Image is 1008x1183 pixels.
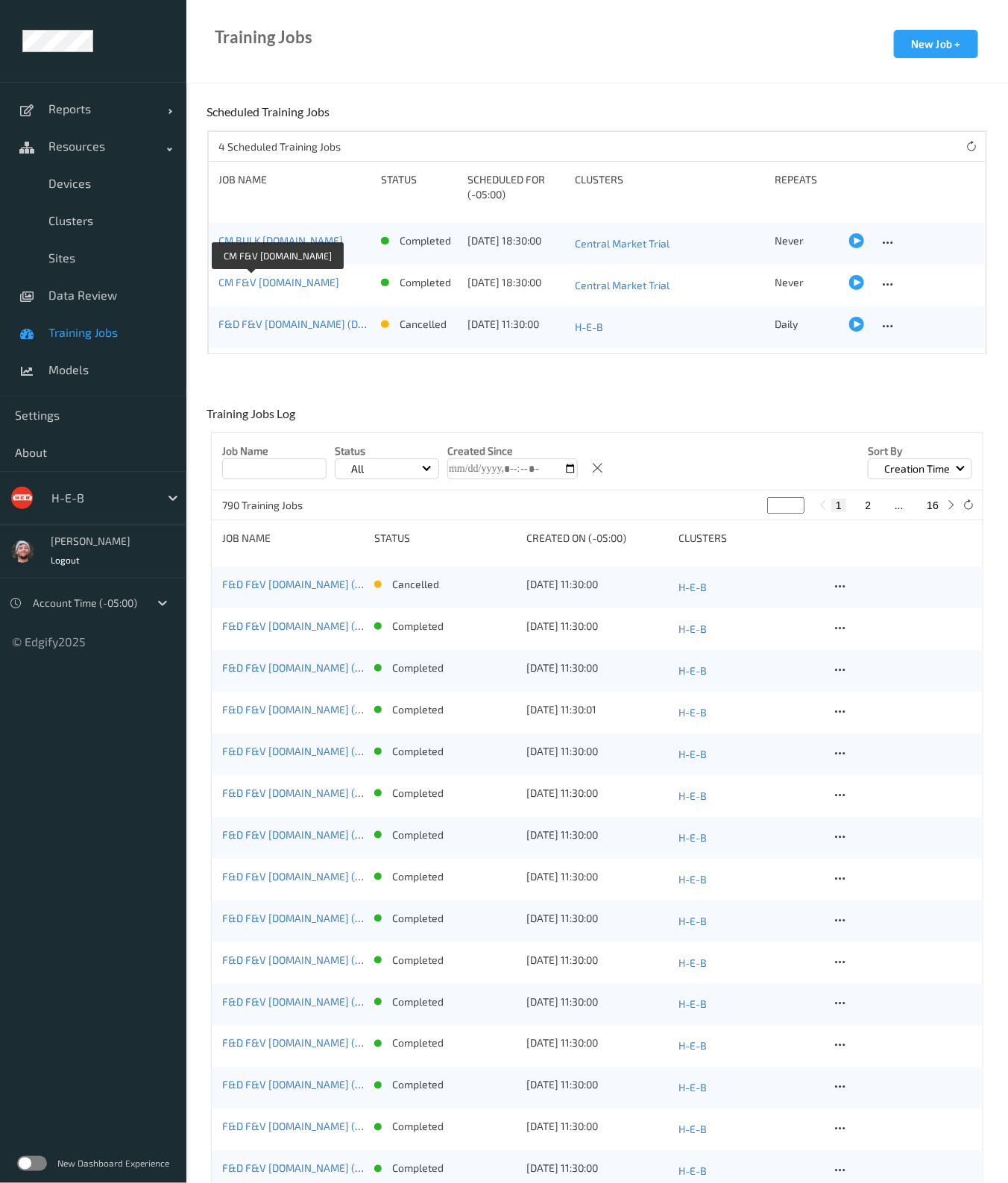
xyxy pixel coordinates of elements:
[526,869,668,884] div: [DATE] 11:30:00
[392,1161,444,1176] p: completed
[219,139,341,154] p: 4 Scheduled Training Jobs
[678,744,820,765] a: H-E-B
[678,1120,820,1141] a: H-E-B
[678,1078,820,1099] a: H-E-B
[219,318,378,330] a: F&D F&V [DOMAIN_NAME] (Daily)
[447,444,578,458] p: Created Since
[575,275,765,296] a: Central Market Trial
[467,172,564,202] div: Scheduled for (-05:00)
[775,318,798,330] span: Daily
[678,869,820,890] a: H-E-B
[222,531,364,546] div: Job Name
[678,531,820,546] div: clusters
[526,1036,668,1051] div: [DATE] 11:30:00
[222,745,442,757] a: F&D F&V [DOMAIN_NAME] (Daily) [DATE] 16:30
[400,233,451,248] p: completed
[222,1162,442,1175] a: F&D F&V [DOMAIN_NAME] (Daily) [DATE] 16:30
[400,317,447,332] p: cancelled
[526,786,668,801] div: [DATE] 11:30:00
[400,275,451,290] p: completed
[219,234,344,247] a: CM BULK [DOMAIN_NAME]
[678,827,820,848] a: H-E-B
[890,499,908,512] button: ...
[526,911,668,926] div: [DATE] 11:30:00
[392,1078,444,1093] p: completed
[392,911,444,926] p: completed
[392,869,444,884] p: completed
[678,702,820,723] a: H-E-B
[879,461,955,476] p: Creation Time
[222,1079,442,1091] a: F&D F&V [DOMAIN_NAME] (Daily) [DATE] 16:30
[575,317,765,338] a: H-E-B
[335,444,439,458] p: Status
[526,1161,668,1176] div: [DATE] 11:30:00
[678,1036,820,1057] a: H-E-B
[526,1120,668,1135] div: [DATE] 11:30:00
[575,233,765,254] a: Central Market Trial
[526,577,668,592] div: [DATE] 11:30:00
[831,499,846,512] button: 1
[775,234,804,247] span: Never
[222,444,327,458] p: Job Name
[207,406,300,432] div: Training Jobs Log
[222,703,442,716] a: F&D F&V [DOMAIN_NAME] (Daily) [DATE] 16:30
[575,172,765,202] div: Clusters
[222,870,442,883] a: F&D F&V [DOMAIN_NAME] (Daily) [DATE] 16:30
[526,619,668,634] div: [DATE] 11:30:00
[868,444,972,458] p: Sort by
[861,499,876,512] button: 2
[222,619,442,632] a: F&D F&V [DOMAIN_NAME] (Daily) [DATE] 16:30
[219,172,371,202] div: Job Name
[678,577,820,598] a: H-E-B
[222,578,442,590] a: F&D F&V [DOMAIN_NAME] (Daily) [DATE] 16:30
[392,619,444,634] p: completed
[392,660,444,675] p: completed
[467,317,564,332] div: [DATE] 11:30:00
[222,498,334,513] p: 790 Training Jobs
[678,994,820,1015] a: H-E-B
[392,953,444,968] p: completed
[526,660,668,675] div: [DATE] 11:30:00
[222,1037,442,1050] a: F&D F&V [DOMAIN_NAME] (Daily) [DATE] 16:30
[894,30,978,58] button: New Job +
[222,912,442,924] a: F&D F&V [DOMAIN_NAME] (Daily) [DATE] 16:30
[392,1036,444,1051] p: completed
[392,744,444,759] p: completed
[923,499,944,512] button: 16
[392,827,444,842] p: completed
[526,1078,668,1093] div: [DATE] 11:30:00
[222,995,442,1008] a: F&D F&V [DOMAIN_NAME] (Daily) [DATE] 16:30
[392,1120,444,1135] p: completed
[346,461,369,476] p: All
[678,911,820,932] a: H-E-B
[526,531,668,546] div: Created On (-05:00)
[374,531,516,546] div: status
[392,786,444,801] p: completed
[526,994,668,1009] div: [DATE] 11:30:00
[207,104,334,130] div: Scheduled Training Jobs
[392,702,444,717] p: completed
[392,577,439,592] p: cancelled
[222,661,442,674] a: F&D F&V [DOMAIN_NAME] (Daily) [DATE] 16:30
[222,953,442,966] a: F&D F&V [DOMAIN_NAME] (Daily) [DATE] 16:30
[381,172,457,202] div: Status
[222,828,442,841] a: F&D F&V [DOMAIN_NAME] (Daily) [DATE] 16:30
[526,827,668,842] div: [DATE] 11:30:00
[678,1161,820,1182] a: H-E-B
[526,744,668,759] div: [DATE] 11:30:00
[222,1120,442,1133] a: F&D F&V [DOMAIN_NAME] (Daily) [DATE] 16:30
[467,275,564,290] div: [DATE] 18:30:00
[678,619,820,640] a: H-E-B
[222,786,442,799] a: F&D F&V [DOMAIN_NAME] (Daily) [DATE] 16:30
[678,953,820,974] a: H-E-B
[678,786,820,807] a: H-E-B
[526,702,668,717] div: [DATE] 11:30:01
[775,276,804,288] span: Never
[215,30,312,45] div: Training Jobs
[526,953,668,968] div: [DATE] 11:30:00
[467,233,564,248] div: [DATE] 18:30:00
[219,276,340,288] a: CM F&V [DOMAIN_NAME]
[392,994,444,1009] p: completed
[775,172,839,202] div: Repeats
